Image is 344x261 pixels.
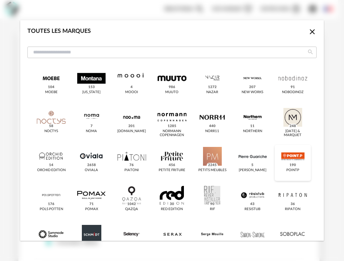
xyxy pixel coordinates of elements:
[168,85,176,90] span: 986
[47,202,56,207] span: 176
[242,90,263,95] div: New Works
[161,207,183,212] div: RED Edition
[88,241,95,246] span: 48
[198,168,226,173] div: Petits meubles
[48,124,54,129] span: 58
[125,90,138,95] div: Moooi
[250,241,255,246] span: 7
[248,85,257,90] span: 207
[40,207,63,212] div: Pols Potten
[86,129,97,134] div: Noma
[127,124,136,129] span: 201
[37,168,66,173] div: Orchid Edition
[288,163,297,168] span: 190
[285,207,300,212] div: Ripaton
[156,129,188,138] div: Normann Copenhagen
[209,241,216,246] span: 80
[168,241,176,246] span: 430
[89,124,94,129] span: 7
[290,202,296,207] span: 36
[249,124,256,129] span: 11
[47,85,56,90] span: 104
[168,163,176,168] span: 456
[290,85,296,90] span: 91
[45,90,58,95] div: Moebe
[250,163,255,168] span: 5
[277,129,309,138] div: [DATE] & Marquet
[288,241,297,246] span: 209
[88,202,95,207] span: 71
[207,163,218,168] span: 2245
[44,129,58,134] div: Noctys
[125,241,138,246] span: 14440
[82,90,101,95] div: [US_STATE]
[117,129,146,134] div: [DOMAIN_NAME]
[243,129,262,134] div: Northern
[209,202,216,207] span: 90
[286,168,299,173] div: PointP
[48,241,54,246] span: 18
[169,202,175,207] span: 30
[85,168,98,173] div: Oviala
[87,85,96,90] span: 153
[205,129,219,134] div: Norr11
[210,207,215,212] div: RIF
[129,85,134,90] span: 4
[165,90,178,95] div: Muuto
[86,163,97,168] span: 2658
[128,163,135,168] span: 76
[85,207,98,212] div: Pomax
[27,27,91,35] div: Toutes les marques
[167,124,177,129] span: 1285
[126,202,137,207] span: 1042
[207,85,218,90] span: 1272
[244,207,260,212] div: Resistub
[159,168,185,173] div: Petite Friture
[239,168,266,173] div: [PERSON_NAME]
[208,124,217,129] span: 440
[308,29,317,34] span: Close icon
[124,168,139,173] div: PIATONI
[20,20,324,241] div: dialog
[48,163,54,168] span: 14
[282,90,304,95] div: Nobodinoz
[125,207,138,212] div: QAZQA
[249,202,256,207] span: 43
[288,124,297,129] span: 248
[206,90,218,95] div: Nazar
